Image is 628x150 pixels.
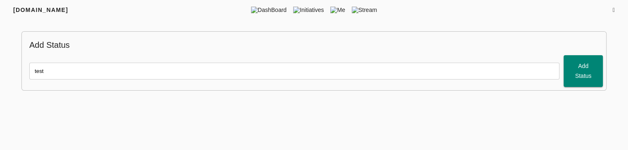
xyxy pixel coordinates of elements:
[330,7,337,13] img: me.png
[251,7,258,13] img: dashboard.png
[29,39,599,51] p: Add Status
[248,6,290,14] span: DashBoard
[290,6,327,14] span: Initiatives
[570,61,596,81] span: Add Status
[327,6,348,14] span: Me
[348,6,380,14] span: Stream
[352,7,358,13] img: stream.png
[564,55,603,87] button: Add Status
[29,63,559,80] input: Enter Status
[293,7,300,13] img: tic.png
[13,7,68,13] span: [DOMAIN_NAME]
